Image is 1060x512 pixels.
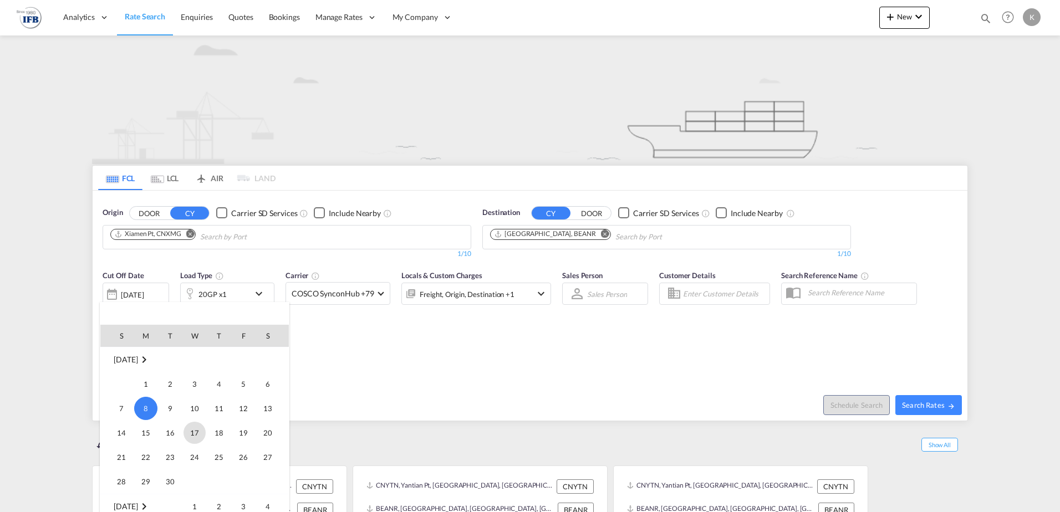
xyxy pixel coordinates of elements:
td: Tuesday September 30 2025 [158,469,182,494]
span: [DATE] [114,355,137,364]
td: Saturday September 20 2025 [256,421,289,445]
span: 16 [159,422,181,444]
span: 17 [184,422,206,444]
span: 28 [110,470,132,493]
td: Friday September 26 2025 [231,445,256,469]
span: 3 [184,373,206,395]
th: T [207,325,231,347]
span: 4 [208,373,230,395]
span: 23 [159,446,181,468]
td: Sunday September 21 2025 [100,445,134,469]
td: Sunday September 7 2025 [100,396,134,421]
td: Friday September 5 2025 [231,372,256,396]
span: 20 [257,422,279,444]
span: 7 [110,397,132,419]
td: Sunday September 28 2025 [100,469,134,494]
tr: Week 2 [100,396,289,421]
td: Wednesday September 17 2025 [182,421,207,445]
tr: Week 5 [100,469,289,494]
span: 24 [184,446,206,468]
td: Monday September 29 2025 [134,469,158,494]
td: Tuesday September 2 2025 [158,372,182,396]
td: September 2025 [100,347,289,372]
tr: Week 1 [100,372,289,396]
span: 6 [257,373,279,395]
td: Saturday September 6 2025 [256,372,289,396]
span: 29 [135,470,157,493]
span: [DATE] [114,501,137,511]
td: Friday September 12 2025 [231,396,256,421]
td: Tuesday September 23 2025 [158,445,182,469]
span: 21 [110,446,132,468]
span: 2 [159,373,181,395]
span: 11 [208,397,230,419]
th: F [231,325,256,347]
td: Thursday September 25 2025 [207,445,231,469]
span: 15 [135,422,157,444]
td: Monday September 8 2025 [134,396,158,421]
span: 27 [257,446,279,468]
tr: Week 3 [100,421,289,445]
td: Sunday September 14 2025 [100,421,134,445]
td: Thursday September 18 2025 [207,421,231,445]
td: Monday September 15 2025 [134,421,158,445]
td: Thursday September 11 2025 [207,396,231,421]
th: T [158,325,182,347]
td: Wednesday September 24 2025 [182,445,207,469]
td: Saturday September 27 2025 [256,445,289,469]
span: 30 [159,470,181,493]
span: 18 [208,422,230,444]
td: Monday September 1 2025 [134,372,158,396]
th: W [182,325,207,347]
span: 19 [232,422,254,444]
th: S [100,325,134,347]
td: Thursday September 4 2025 [207,372,231,396]
span: 10 [184,397,206,419]
td: Friday September 19 2025 [231,421,256,445]
th: S [256,325,289,347]
span: 9 [159,397,181,419]
span: 12 [232,397,254,419]
th: M [134,325,158,347]
span: 22 [135,446,157,468]
td: Wednesday September 3 2025 [182,372,207,396]
span: 13 [257,397,279,419]
span: 1 [135,373,157,395]
span: 25 [208,446,230,468]
td: Wednesday September 10 2025 [182,396,207,421]
span: 26 [232,446,254,468]
td: Saturday September 13 2025 [256,396,289,421]
td: Tuesday September 9 2025 [158,396,182,421]
td: Tuesday September 16 2025 [158,421,182,445]
span: 5 [232,373,254,395]
td: Monday September 22 2025 [134,445,158,469]
tr: Week undefined [100,347,289,372]
span: 14 [110,422,132,444]
span: 8 [134,397,157,420]
tr: Week 4 [100,445,289,469]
